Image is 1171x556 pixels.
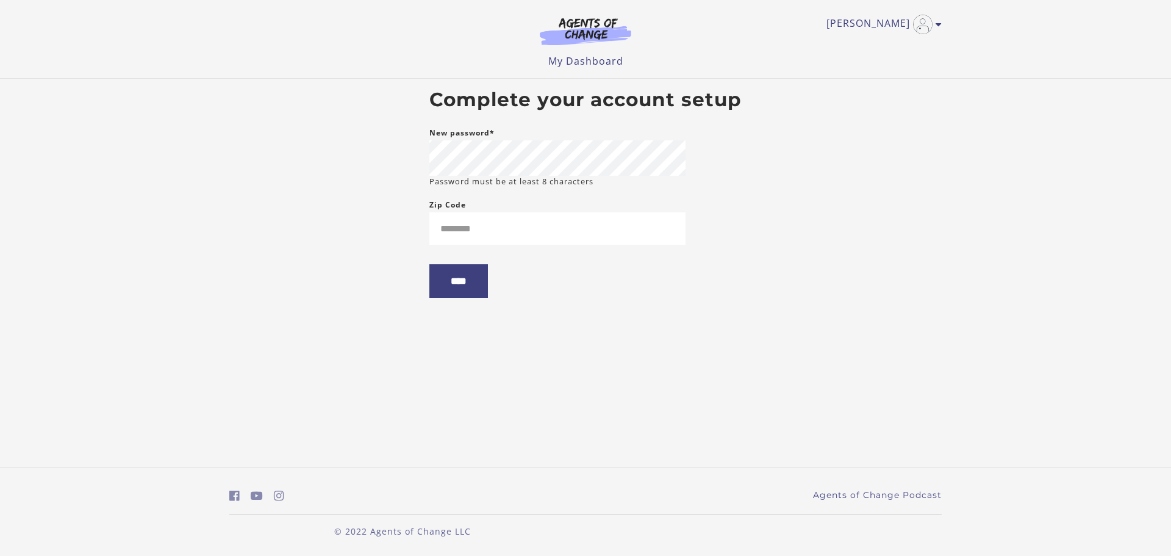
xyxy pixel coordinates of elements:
[274,487,284,505] a: https://www.instagram.com/agentsofchangeprep/ (Open in a new window)
[548,54,623,68] a: My Dashboard
[251,487,263,505] a: https://www.youtube.com/c/AgentsofChangeTestPrepbyMeaganMitchell (Open in a new window)
[229,490,240,502] i: https://www.facebook.com/groups/aswbtestprep (Open in a new window)
[274,490,284,502] i: https://www.instagram.com/agentsofchangeprep/ (Open in a new window)
[229,487,240,505] a: https://www.facebook.com/groups/aswbtestprep (Open in a new window)
[826,15,936,34] a: Toggle menu
[251,490,263,502] i: https://www.youtube.com/c/AgentsofChangeTestPrepbyMeaganMitchell (Open in a new window)
[229,525,576,538] p: © 2022 Agents of Change LLC
[429,198,466,212] label: Zip Code
[813,489,942,502] a: Agents of Change Podcast
[429,88,742,112] h2: Complete your account setup
[527,17,644,45] img: Agents of Change Logo
[429,176,593,187] small: Password must be at least 8 characters
[429,126,495,140] label: New password*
